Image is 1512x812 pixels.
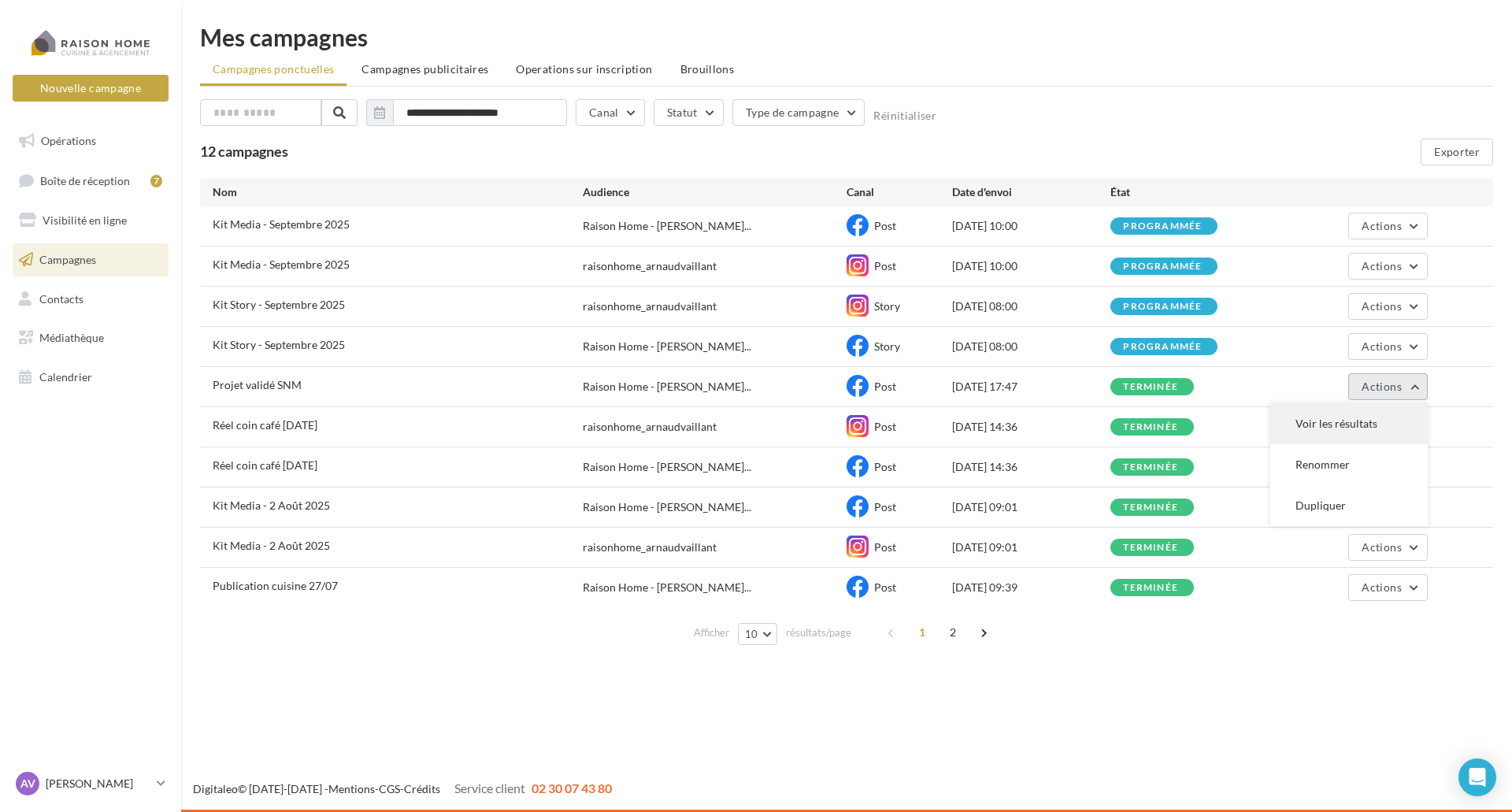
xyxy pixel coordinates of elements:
[952,339,1110,354] div: [DATE] 08:00
[732,99,865,126] button: Type de campagne
[13,769,169,799] a: AV [PERSON_NAME]
[193,782,238,795] a: Digitaleo
[1123,462,1178,473] div: terminée
[583,499,751,515] span: Raison Home - [PERSON_NAME]...
[576,99,645,126] button: Canal
[1362,259,1401,273] span: Actions
[40,173,130,187] span: Boîte de réception
[654,99,724,126] button: Statut
[1270,444,1428,485] button: Renommer
[200,143,288,160] span: 12 campagnes
[328,782,375,795] a: Mentions
[1123,502,1178,513] div: terminée
[1421,139,1493,165] button: Exporter
[1270,485,1428,526] button: Dupliquer
[1123,221,1202,232] div: programmée
[583,184,847,200] div: Audience
[1348,574,1427,601] button: Actions
[1348,333,1427,360] button: Actions
[1362,219,1401,232] span: Actions
[874,259,896,273] span: Post
[583,298,717,314] div: raisonhome_arnaudvaillant
[583,419,717,435] div: raisonhome_arnaudvaillant
[9,164,172,198] a: Boîte de réception7
[39,331,104,344] span: Médiathèque
[952,258,1110,274] div: [DATE] 10:00
[1123,583,1178,593] div: terminée
[694,625,729,640] span: Afficher
[952,539,1110,555] div: [DATE] 09:01
[9,243,172,276] a: Campagnes
[952,298,1110,314] div: [DATE] 08:00
[213,184,583,200] div: Nom
[9,361,172,394] a: Calendrier
[1362,299,1401,313] span: Actions
[680,62,735,76] span: Brouillons
[516,62,652,76] span: Operations sur inscription
[1348,534,1427,561] button: Actions
[952,459,1110,475] div: [DATE] 14:36
[1123,302,1202,312] div: programmée
[847,184,952,200] div: Canal
[583,258,717,274] div: raisonhome_arnaudvaillant
[1362,380,1401,393] span: Actions
[41,134,96,147] span: Opérations
[952,184,1110,200] div: Date d'envoi
[404,782,440,795] a: Crédits
[583,339,751,354] span: Raison Home - [PERSON_NAME]...
[952,499,1110,515] div: [DATE] 09:01
[874,219,896,232] span: Post
[1348,253,1427,280] button: Actions
[150,175,162,187] div: 7
[213,258,350,271] span: Kit Media - Septembre 2025
[379,782,400,795] a: CGS
[213,418,317,432] span: Réel coin café 25/08/25
[213,217,350,231] span: Kit Media - Septembre 2025
[213,499,330,512] span: Kit Media - 2 Août 2025
[39,291,83,305] span: Contacts
[1362,339,1401,353] span: Actions
[952,379,1110,395] div: [DATE] 17:47
[213,298,345,311] span: Kit Story - Septembre 2025
[874,500,896,514] span: Post
[213,338,345,351] span: Kit Story - Septembre 2025
[1348,373,1427,400] button: Actions
[738,623,778,645] button: 10
[193,782,612,795] span: © [DATE]-[DATE] - - -
[1348,213,1427,239] button: Actions
[9,321,172,354] a: Médiathèque
[873,109,936,122] button: Réinitialiser
[874,339,900,353] span: Story
[454,780,525,795] span: Service client
[874,580,896,594] span: Post
[9,283,172,316] a: Contacts
[1458,758,1496,796] div: Open Intercom Messenger
[786,625,851,640] span: résultats/page
[361,62,488,76] span: Campagnes publicitaires
[910,620,935,645] span: 1
[39,370,92,384] span: Calendrier
[583,379,751,395] span: Raison Home - [PERSON_NAME]...
[9,204,172,237] a: Visibilité en ligne
[1123,422,1178,432] div: terminée
[583,580,751,595] span: Raison Home - [PERSON_NAME]...
[952,419,1110,435] div: [DATE] 14:36
[1348,293,1427,320] button: Actions
[1123,543,1178,553] div: terminée
[213,458,317,472] span: Réel coin café 25/08/25
[1270,403,1428,444] button: Voir les résultats
[583,539,717,555] div: raisonhome_arnaudvaillant
[1362,580,1401,594] span: Actions
[583,459,751,475] span: Raison Home - [PERSON_NAME]...
[952,218,1110,234] div: [DATE] 10:00
[532,780,612,795] span: 02 30 07 43 80
[1123,261,1202,272] div: programmée
[46,776,150,792] p: [PERSON_NAME]
[1123,382,1178,392] div: terminée
[1123,342,1202,352] div: programmée
[952,580,1110,595] div: [DATE] 09:39
[874,540,896,554] span: Post
[13,75,169,102] button: Nouvelle campagne
[213,579,338,592] span: Publication cuisine 27/07
[213,539,330,552] span: Kit Media - 2 Août 2025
